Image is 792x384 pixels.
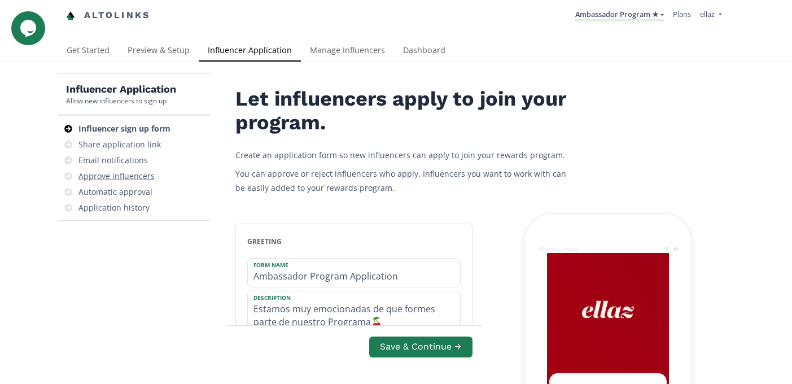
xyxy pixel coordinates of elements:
textarea: Estamos muy emocionadas de que formes parte de nuestro Programa🍒 [248,291,460,333]
a: Preview & Setup [119,40,199,63]
p: Create an application form so new influencers can apply to join your rewards program. [235,148,574,162]
a: Altolinks [66,6,151,25]
div: Email notifications [78,155,148,166]
label: Form Name [248,259,449,269]
img: nKmKAABZpYV7 [575,277,640,342]
span: ellaz [700,9,715,19]
h5: Influencer Application [66,82,176,96]
a: Dashboard [394,40,454,63]
div: Influencer's Phone [537,246,578,252]
iframe: chat widget [11,11,47,45]
a: Manage Influencers [301,40,394,63]
h2: Let influencers apply to join your program. [235,88,574,134]
div: Automatic approval [78,186,152,198]
a: Influencer Application [199,40,301,63]
span: greeting [247,237,282,246]
p: You can approve or reject influencers who apply. Influencers you want to work with can be easily ... [235,167,574,195]
button: Save & Continue → [369,337,472,357]
a: Plans [673,9,691,19]
div: Approve influencers [78,171,155,182]
a: ellaz [700,9,721,22]
div: Application history [78,202,150,213]
div: Influencer sign up form [78,123,170,134]
a: Ambassador Program ★ [575,9,664,21]
img: favicon-32x32.png [66,11,75,20]
a: Get Started [58,40,119,63]
label: Description [248,291,449,302]
div: Allow new influencers to sign up [66,96,176,106]
div: Share application link [78,139,161,150]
